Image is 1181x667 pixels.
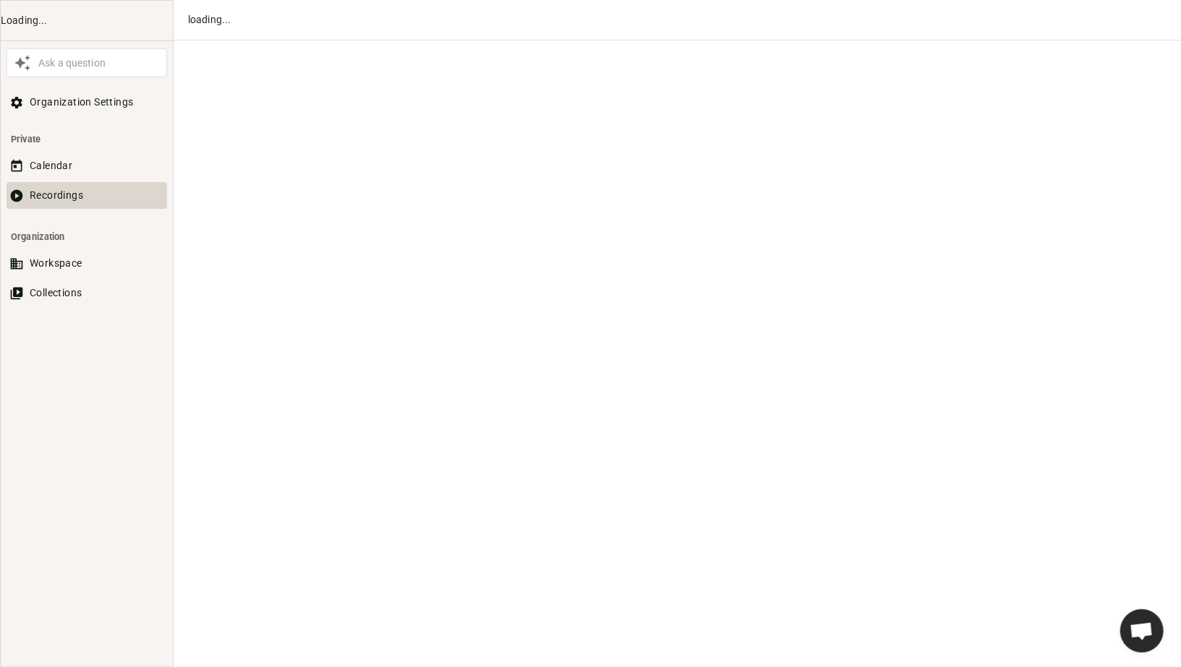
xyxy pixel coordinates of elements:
button: Collections [7,280,167,306]
li: Organization [7,223,167,250]
div: Ouvrir le chat [1120,609,1164,653]
button: Recordings [7,182,167,209]
div: Loading... [1,13,173,28]
button: Calendar [7,152,167,179]
button: Awesile Icon [10,51,35,75]
div: Ask a question [35,56,163,71]
button: Organization Settings [7,89,167,116]
div: loading... [188,12,1159,27]
li: Private [7,126,167,152]
button: Workspace [7,250,167,277]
